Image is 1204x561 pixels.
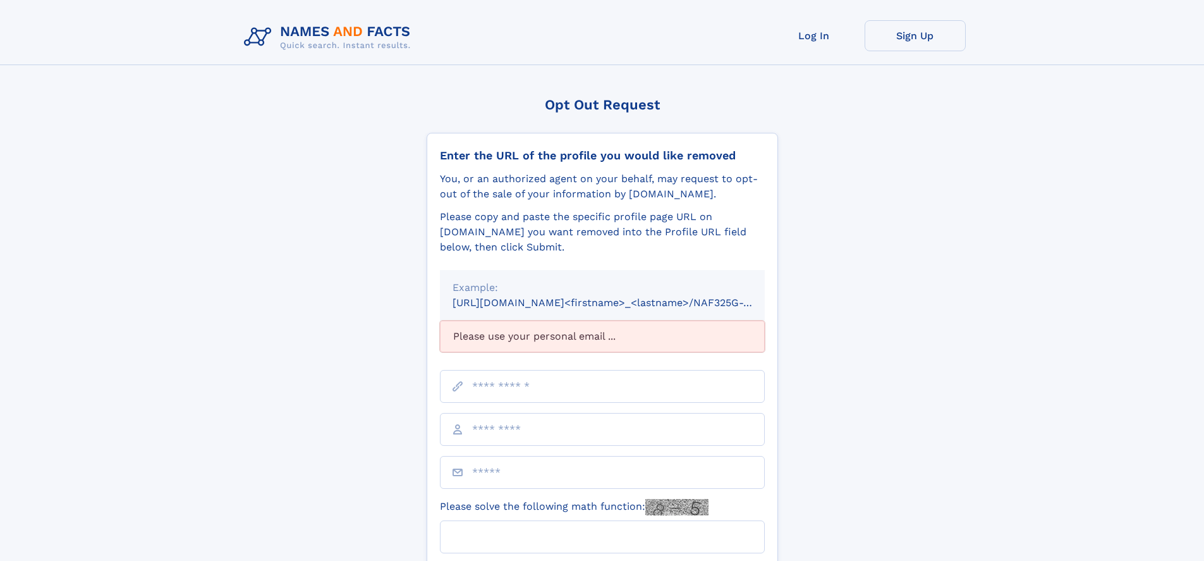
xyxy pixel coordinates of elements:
div: You, or an authorized agent on your behalf, may request to opt-out of the sale of your informatio... [440,171,765,202]
div: Example: [453,280,752,295]
small: [URL][DOMAIN_NAME]<firstname>_<lastname>/NAF325G-xxxxxxxx [453,297,789,309]
div: Enter the URL of the profile you would like removed [440,149,765,163]
div: Opt Out Request [427,97,778,113]
img: Logo Names and Facts [239,20,421,54]
div: Please use your personal email ... [440,321,765,352]
label: Please solve the following math function: [440,499,708,515]
div: Please copy and paste the specific profile page URL on [DOMAIN_NAME] you want removed into the Pr... [440,209,765,255]
a: Log In [763,20,865,51]
a: Sign Up [865,20,966,51]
